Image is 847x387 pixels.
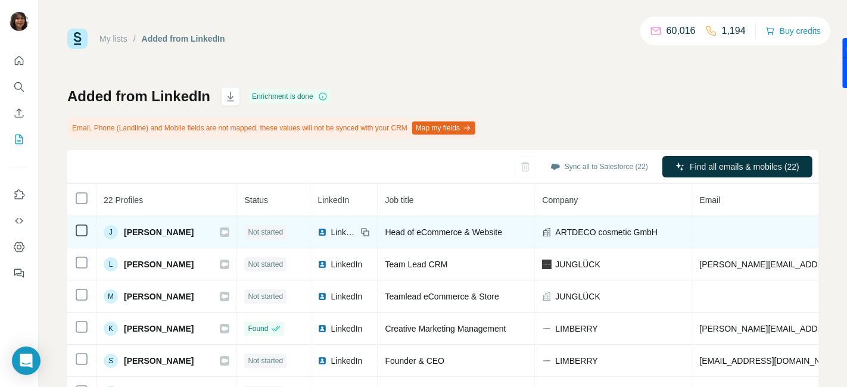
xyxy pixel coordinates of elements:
span: Email [699,195,720,205]
img: LinkedIn logo [317,324,327,333]
img: LinkedIn logo [317,227,327,237]
div: S [104,354,118,368]
span: Company [542,195,578,205]
div: Added from LinkedIn [142,33,225,45]
span: Team Lead CRM [385,260,447,269]
div: Enrichment is done [248,89,331,104]
span: LIMBERRY [555,355,597,367]
span: Creative Marketing Management [385,324,506,333]
div: Email, Phone (Landline) and Mobile fields are not mapped, these values will not be synced with yo... [67,118,478,138]
button: Find all emails & mobiles (22) [662,156,812,177]
span: Teamlead eCommerce & Store [385,292,499,301]
span: LinkedIn [317,195,349,205]
img: company-logo [542,356,552,366]
span: ARTDECO cosmetic GmbH [555,226,658,238]
span: LinkedIn [331,258,362,270]
span: [PERSON_NAME] [124,291,194,302]
span: Founder & CEO [385,356,444,366]
button: Use Surfe API [10,210,29,232]
span: Status [244,195,268,205]
button: Feedback [10,263,29,284]
span: Find all emails & mobiles (22) [690,161,799,173]
button: Map my fields [412,121,475,135]
span: [PERSON_NAME] [124,355,194,367]
p: 1,194 [722,24,746,38]
span: Head of eCommerce & Website [385,227,502,237]
span: Not started [248,355,283,366]
span: LIMBERRY [555,323,597,335]
button: Search [10,76,29,98]
button: My lists [10,129,29,150]
div: L [104,257,118,271]
button: Dashboard [10,236,29,258]
a: My lists [99,34,127,43]
span: Not started [248,227,283,238]
span: [EMAIL_ADDRESS][DOMAIN_NAME] [699,356,840,366]
img: LinkedIn logo [317,260,327,269]
span: Not started [248,291,283,302]
div: Open Intercom Messenger [12,347,41,375]
button: Quick start [10,50,29,71]
button: Use Surfe on LinkedIn [10,184,29,205]
span: [PERSON_NAME] [124,226,194,238]
img: Avatar [10,12,29,31]
span: JUNGLÜCK [555,258,600,270]
h1: Added from LinkedIn [67,87,210,106]
span: LinkedIn [331,355,362,367]
img: Surfe Logo [67,29,88,49]
img: LinkedIn logo [317,356,327,366]
img: company-logo [542,324,552,333]
p: 60,016 [667,24,696,38]
div: K [104,322,118,336]
img: LinkedIn logo [317,292,327,301]
span: [PERSON_NAME] [124,323,194,335]
div: M [104,289,118,304]
img: company-logo [542,260,552,269]
span: LinkedIn [331,323,362,335]
button: Sync all to Salesforce (22) [542,158,656,176]
button: Enrich CSV [10,102,29,124]
span: Not started [248,259,283,270]
span: JUNGLÜCK [555,291,600,302]
span: Found [248,323,268,334]
span: Job title [385,195,413,205]
div: J [104,225,118,239]
span: 22 Profiles [104,195,143,205]
button: Buy credits [765,23,821,39]
span: LinkedIn [331,226,357,238]
span: [PERSON_NAME] [124,258,194,270]
li: / [133,33,136,45]
span: LinkedIn [331,291,362,302]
